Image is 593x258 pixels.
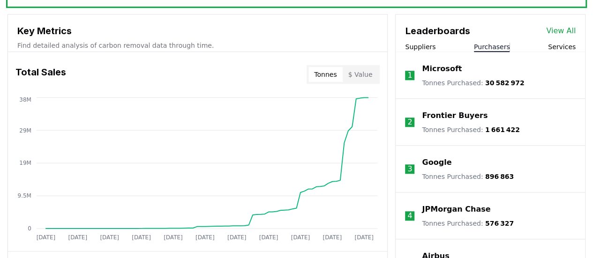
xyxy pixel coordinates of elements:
tspan: [DATE] [132,234,151,240]
tspan: 38M [19,96,31,103]
a: Microsoft [422,63,462,74]
button: Tonnes [308,67,342,82]
tspan: 0 [28,225,31,232]
a: Google [422,157,451,168]
tspan: [DATE] [37,234,56,240]
button: Suppliers [405,42,435,52]
tspan: [DATE] [100,234,119,240]
tspan: [DATE] [323,234,342,240]
p: 2 [407,117,412,128]
button: Purchasers [474,42,510,52]
tspan: 19M [19,160,31,166]
p: 1 [407,70,412,81]
p: 4 [407,210,412,221]
a: JPMorgan Chase [422,204,490,215]
button: Services [548,42,576,52]
span: 1 661 422 [485,126,520,133]
tspan: 9.5M [18,192,31,199]
p: Tonnes Purchased : [422,219,514,228]
p: Tonnes Purchased : [422,172,514,181]
span: 896 863 [485,173,514,180]
tspan: [DATE] [68,234,88,240]
h3: Total Sales [15,65,66,84]
h3: Key Metrics [17,24,378,38]
p: 3 [407,163,412,175]
a: View All [546,25,576,37]
tspan: [DATE] [259,234,278,240]
tspan: [DATE] [164,234,183,240]
tspan: [DATE] [195,234,215,240]
tspan: [DATE] [291,234,310,240]
tspan: 29M [19,127,31,133]
tspan: [DATE] [355,234,374,240]
h3: Leaderboards [405,24,470,38]
span: 30 582 972 [485,79,525,87]
button: $ Value [343,67,378,82]
p: Find detailed analysis of carbon removal data through time. [17,41,378,50]
p: Tonnes Purchased : [422,125,519,134]
a: Frontier Buyers [422,110,488,121]
span: 576 327 [485,220,514,227]
tspan: [DATE] [227,234,247,240]
p: Tonnes Purchased : [422,78,524,88]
